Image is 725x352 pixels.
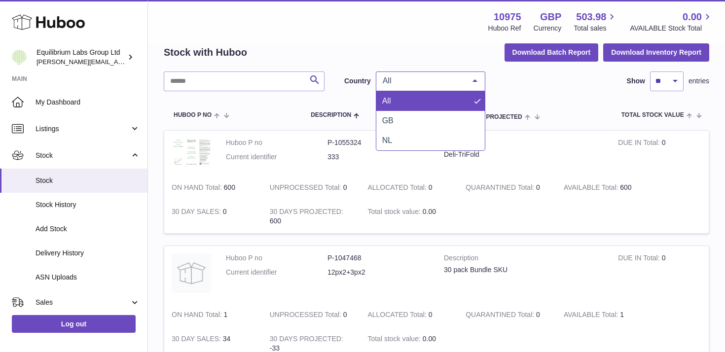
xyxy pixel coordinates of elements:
[466,311,536,321] strong: QUARANTINED Total
[611,246,709,303] td: 0
[380,76,465,86] span: All
[574,10,617,33] a: 503.98 Total sales
[36,58,198,66] span: [PERSON_NAME][EMAIL_ADDRESS][DOMAIN_NAME]
[576,10,606,24] span: 503.98
[444,265,603,275] div: 30 pack Bundle SKU
[164,200,262,233] td: 0
[466,183,536,194] strong: QUARANTINED Total
[556,303,654,327] td: 1
[36,200,140,210] span: Stock History
[226,152,327,162] dt: Current identifier
[36,98,140,107] span: My Dashboard
[536,183,540,191] span: 0
[172,138,211,166] img: product image
[460,114,522,120] span: 30 DAYS PROJECTED
[327,268,429,277] dd: 12px2+3px2
[36,248,140,258] span: Delivery History
[382,116,394,125] span: GB
[164,176,262,200] td: 600
[444,138,603,150] strong: Description
[683,10,702,24] span: 0.00
[226,253,327,263] dt: Huboo P no
[574,24,617,33] span: Total sales
[621,112,684,118] span: Total stock value
[556,176,654,200] td: 600
[423,208,436,215] span: 0.00
[536,311,540,318] span: 0
[444,150,603,159] div: Deli-TriFold
[36,151,130,160] span: Stock
[327,138,429,147] dd: P-1055324
[311,112,351,118] span: Description
[611,131,709,176] td: 0
[689,76,709,86] span: entries
[367,311,428,321] strong: ALLOCATED Total
[630,24,713,33] span: AVAILABLE Stock Total
[262,303,361,327] td: 0
[603,43,709,61] button: Download Inventory Report
[627,76,645,86] label: Show
[262,176,361,200] td: 0
[505,43,599,61] button: Download Batch Report
[534,24,562,33] div: Currency
[327,152,429,162] dd: 333
[164,46,247,59] h2: Stock with Huboo
[36,124,130,134] span: Listings
[270,311,343,321] strong: UNPROCESSED Total
[367,335,422,345] strong: Total stock value
[540,10,561,24] strong: GBP
[270,183,343,194] strong: UNPROCESSED Total
[630,10,713,33] a: 0.00 AVAILABLE Stock Total
[172,183,224,194] strong: ON HAND Total
[564,183,620,194] strong: AVAILABLE Total
[172,208,223,218] strong: 30 DAY SALES
[618,139,661,149] strong: DUE IN Total
[174,112,212,118] span: Huboo P no
[494,10,521,24] strong: 10975
[423,335,436,343] span: 0.00
[172,335,223,345] strong: 30 DAY SALES
[36,298,130,307] span: Sales
[382,97,391,105] span: All
[12,50,27,65] img: h.woodrow@theliverclinic.com
[382,136,392,144] span: NL
[488,24,521,33] div: Huboo Ref
[226,138,327,147] dt: Huboo P no
[36,176,140,185] span: Stock
[36,224,140,234] span: Add Stock
[367,208,422,218] strong: Total stock value
[164,303,262,327] td: 1
[270,335,343,345] strong: 30 DAYS PROJECTED
[172,253,211,293] img: product image
[226,268,327,277] dt: Current identifier
[327,253,429,263] dd: P-1047468
[360,303,458,327] td: 0
[36,273,140,282] span: ASN Uploads
[270,208,343,218] strong: 30 DAYS PROJECTED
[444,253,603,265] strong: Description
[367,183,428,194] strong: ALLOCATED Total
[344,76,371,86] label: Country
[618,254,661,264] strong: DUE IN Total
[564,311,620,321] strong: AVAILABLE Total
[360,176,458,200] td: 0
[262,200,361,233] td: 600
[172,311,224,321] strong: ON HAND Total
[12,315,136,333] a: Log out
[36,48,125,67] div: Equilibrium Labs Group Ltd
